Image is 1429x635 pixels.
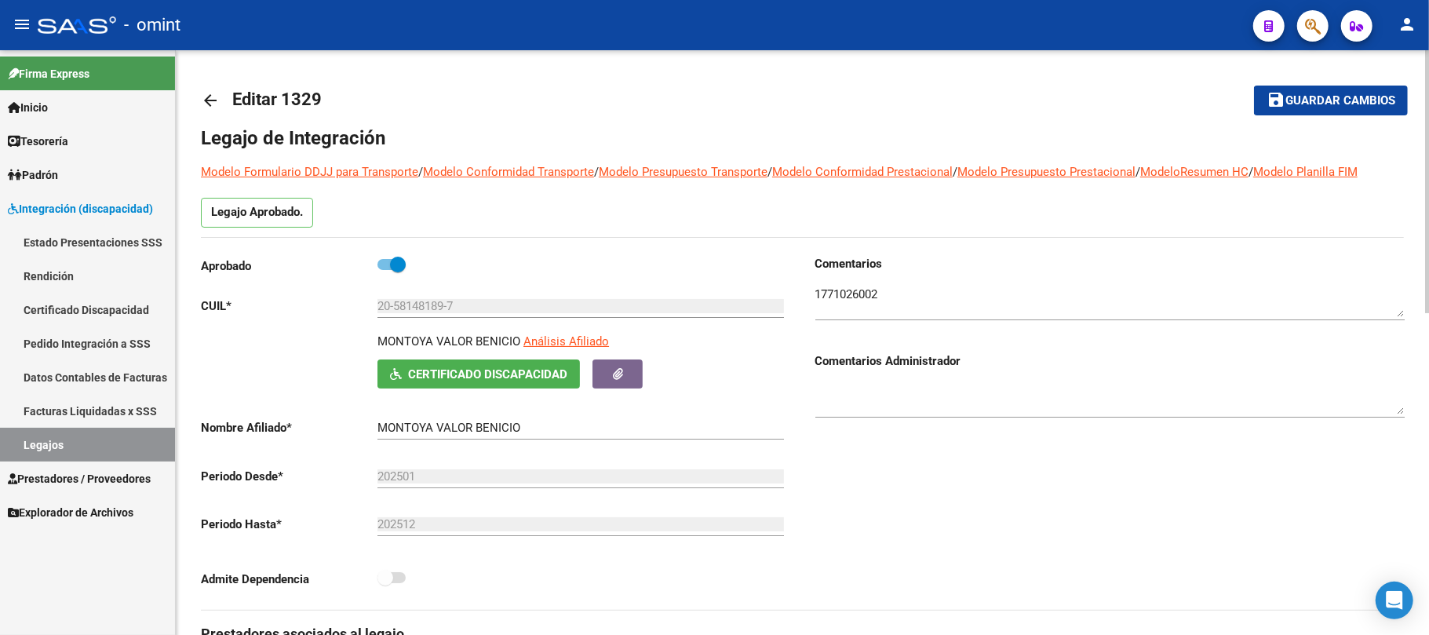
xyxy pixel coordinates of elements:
p: Legajo Aprobado. [201,198,313,228]
span: Explorador de Archivos [8,504,133,521]
a: Modelo Conformidad Transporte [423,165,594,179]
p: Periodo Desde [201,468,377,485]
a: Modelo Formulario DDJJ para Transporte [201,165,418,179]
mat-icon: person [1398,15,1416,34]
a: ModeloResumen HC [1140,165,1249,179]
p: MONTOYA VALOR BENICIO [377,333,520,350]
h3: Comentarios Administrador [815,352,1405,370]
span: Certificado Discapacidad [408,367,567,381]
a: Modelo Presupuesto Prestacional [957,165,1136,179]
p: Aprobado [201,257,377,275]
mat-icon: menu [13,15,31,34]
a: Modelo Conformidad Prestacional [772,165,953,179]
button: Certificado Discapacidad [377,359,580,389]
p: Nombre Afiliado [201,419,377,436]
mat-icon: save [1267,90,1285,109]
span: - omint [124,8,180,42]
span: Integración (discapacidad) [8,200,153,217]
span: Tesorería [8,133,68,150]
span: Firma Express [8,65,89,82]
p: CUIL [201,297,377,315]
span: Padrón [8,166,58,184]
mat-icon: arrow_back [201,91,220,110]
button: Guardar cambios [1254,86,1408,115]
span: Prestadores / Proveedores [8,470,151,487]
a: Modelo Presupuesto Transporte [599,165,767,179]
div: Open Intercom Messenger [1376,582,1413,619]
span: Guardar cambios [1285,94,1395,108]
a: Modelo Planilla FIM [1253,165,1358,179]
p: Admite Dependencia [201,571,377,588]
span: Análisis Afiliado [523,334,609,349]
h1: Legajo de Integración [201,126,1404,151]
span: Editar 1329 [232,89,322,109]
p: Periodo Hasta [201,516,377,533]
span: Inicio [8,99,48,116]
h3: Comentarios [815,255,1405,272]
